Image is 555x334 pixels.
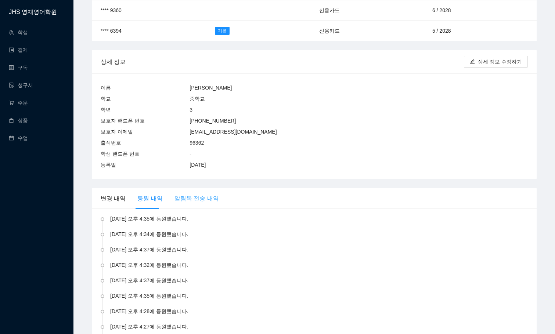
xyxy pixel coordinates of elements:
[190,106,192,114] div: 3
[470,59,475,65] span: edit
[9,100,28,106] a: shopping-cart주문
[110,215,528,223] div: [DATE] 오후 4:35 에 등원했습니다.
[190,117,236,125] div: [PHONE_NUMBER]
[101,95,190,103] div: 학교
[110,246,528,254] div: [DATE] 오후 4:37 에 등원했습니다.
[110,276,528,284] div: [DATE] 오후 4:37 에 등원했습니다.
[9,29,28,35] a: team학생
[101,84,190,92] div: 이름
[190,84,232,92] div: [PERSON_NAME]
[9,65,28,70] a: profile구독
[101,106,190,114] div: 학년
[110,323,528,331] div: [DATE] 오후 4:27 에 등원했습니다.
[110,261,528,269] div: [DATE] 오후 4:32 에 등원했습니다.
[310,0,424,21] td: 신용카드
[137,194,162,203] div: 등원 내역
[101,139,190,147] div: 출석번호
[9,82,33,88] a: file-done청구서
[190,95,205,103] div: 중학교
[424,21,537,41] td: 5 / 2028
[101,161,190,169] div: 등록일
[101,51,464,72] div: 상세 정보
[310,21,424,41] td: 신용카드
[174,194,219,203] div: 알림톡 전송 내역
[9,117,28,123] a: shopping상품
[9,47,28,53] a: wallet결제
[190,150,191,158] div: -
[424,0,537,21] td: 6 / 2028
[101,150,190,158] div: 학생 핸드폰 번호
[101,194,126,203] div: 변경 내역
[9,135,28,141] a: calendar수업
[110,292,528,300] div: [DATE] 오후 4:35 에 등원했습니다.
[101,128,190,136] div: 보호자 이메일
[110,307,528,315] div: [DATE] 오후 4:28 에 등원했습니다.
[478,58,522,66] span: 상세 정보 수정하기
[190,128,277,136] div: [EMAIL_ADDRESS][DOMAIN_NAME]
[190,139,204,147] div: 96362
[110,230,528,238] div: [DATE] 오후 4:34 에 등원했습니다.
[464,56,528,68] button: edit상세 정보 수정하기
[101,117,190,125] div: 보호자 핸드폰 번호
[190,161,206,169] div: [DATE]
[215,27,230,35] span: 기본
